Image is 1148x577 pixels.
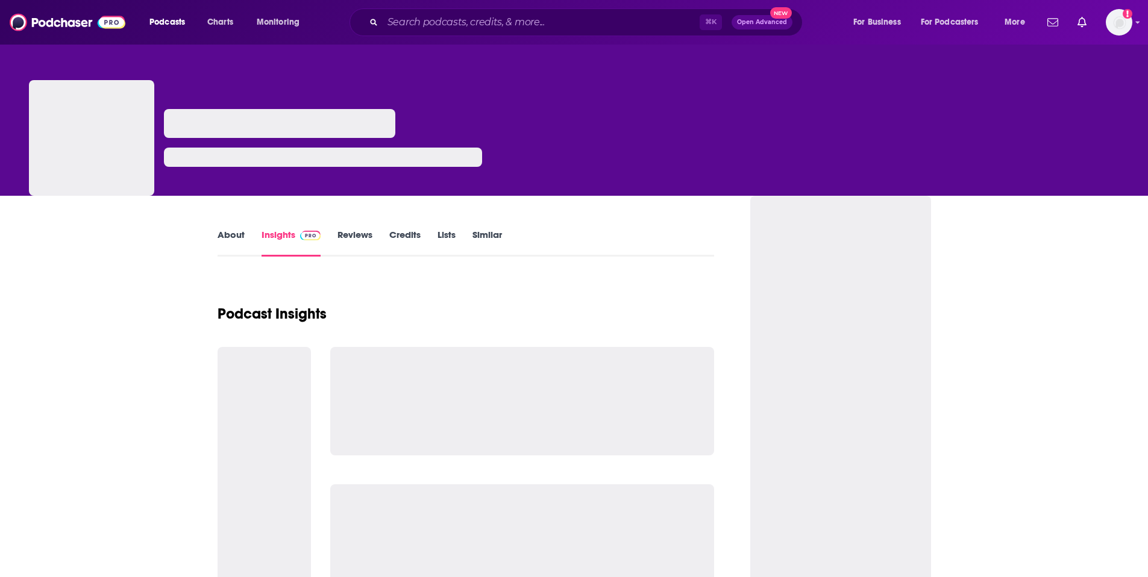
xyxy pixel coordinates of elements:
[996,13,1040,32] button: open menu
[218,305,327,323] h1: Podcast Insights
[1123,9,1132,19] svg: Add a profile image
[853,14,901,31] span: For Business
[700,14,722,30] span: ⌘ K
[921,14,979,31] span: For Podcasters
[1106,9,1132,36] button: Show profile menu
[1106,9,1132,36] span: Logged in as megcassidy
[913,13,996,32] button: open menu
[845,13,916,32] button: open menu
[141,13,201,32] button: open menu
[472,229,502,257] a: Similar
[199,13,240,32] a: Charts
[1043,12,1063,33] a: Show notifications dropdown
[1073,12,1091,33] a: Show notifications dropdown
[257,14,300,31] span: Monitoring
[337,229,372,257] a: Reviews
[770,7,792,19] span: New
[389,229,421,257] a: Credits
[248,13,315,32] button: open menu
[438,229,456,257] a: Lists
[361,8,814,36] div: Search podcasts, credits, & more...
[1005,14,1025,31] span: More
[262,229,321,257] a: InsightsPodchaser Pro
[732,15,792,30] button: Open AdvancedNew
[1106,9,1132,36] img: User Profile
[218,229,245,257] a: About
[300,231,321,240] img: Podchaser Pro
[207,14,233,31] span: Charts
[10,11,125,34] img: Podchaser - Follow, Share and Rate Podcasts
[383,13,700,32] input: Search podcasts, credits, & more...
[149,14,185,31] span: Podcasts
[737,19,787,25] span: Open Advanced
